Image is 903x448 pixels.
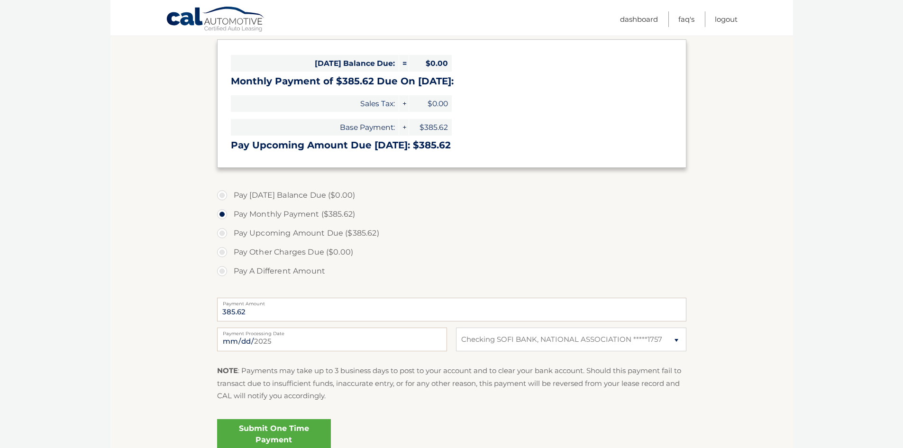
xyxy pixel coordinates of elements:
h3: Pay Upcoming Amount Due [DATE]: $385.62 [231,139,673,151]
strong: NOTE [217,366,238,375]
input: Payment Amount [217,298,686,321]
label: Pay Upcoming Amount Due ($385.62) [217,224,686,243]
label: Payment Amount [217,298,686,305]
span: [DATE] Balance Due: [231,55,399,72]
span: = [399,55,409,72]
p: : Payments may take up to 3 business days to post to your account and to clear your bank account.... [217,365,686,402]
span: + [399,119,409,136]
label: Pay Monthly Payment ($385.62) [217,205,686,224]
span: $0.00 [409,95,452,112]
span: Sales Tax: [231,95,399,112]
label: Pay [DATE] Balance Due ($0.00) [217,186,686,205]
span: $0.00 [409,55,452,72]
a: Dashboard [620,11,658,27]
span: Base Payment: [231,119,399,136]
span: + [399,95,409,112]
label: Payment Processing Date [217,328,447,335]
a: Cal Automotive [166,6,265,34]
a: Logout [715,11,738,27]
label: Pay Other Charges Due ($0.00) [217,243,686,262]
span: $385.62 [409,119,452,136]
input: Payment Date [217,328,447,351]
a: FAQ's [678,11,694,27]
h3: Monthly Payment of $385.62 Due On [DATE]: [231,75,673,87]
label: Pay A Different Amount [217,262,686,281]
